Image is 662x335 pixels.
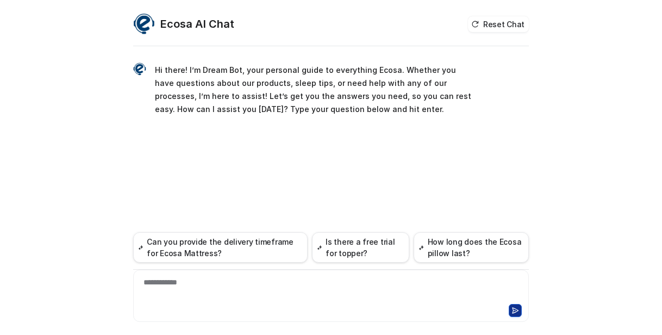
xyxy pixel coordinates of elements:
button: Is there a free trial for topper? [312,232,409,263]
img: Widget [133,63,146,76]
button: How long does the Ecosa pillow last? [414,232,529,263]
button: Reset Chat [468,16,529,32]
h2: Ecosa AI Chat [160,16,234,32]
button: Can you provide the delivery timeframe for Ecosa Mattress? [133,232,308,263]
img: Widget [133,13,155,35]
p: Hi there! I’m Dream Bot, your personal guide to everything Ecosa. Whether you have questions abou... [155,64,473,116]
